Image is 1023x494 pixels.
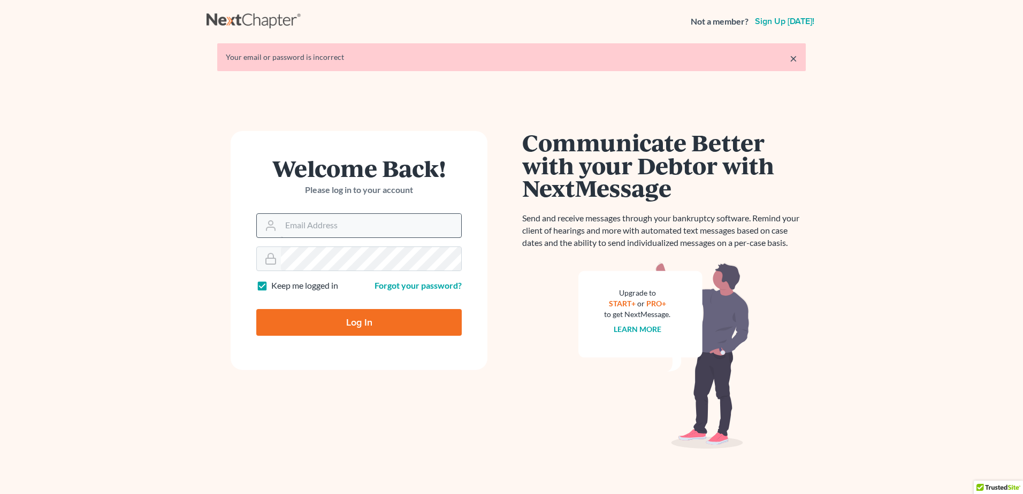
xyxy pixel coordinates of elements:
[256,309,462,336] input: Log In
[281,214,461,237] input: Email Address
[578,262,750,449] img: nextmessage_bg-59042aed3d76b12b5cd301f8e5b87938c9018125f34e5fa2b7a6b67550977c72.svg
[226,52,797,63] div: Your email or password is incorrect
[375,280,462,290] a: Forgot your password?
[790,52,797,65] a: ×
[609,299,636,308] a: START+
[604,309,670,320] div: to get NextMessage.
[256,184,462,196] p: Please log in to your account
[522,131,806,199] h1: Communicate Better with your Debtor with NextMessage
[522,212,806,249] p: Send and receive messages through your bankruptcy software. Remind your client of hearings and mo...
[614,325,661,334] a: Learn more
[691,16,749,28] strong: Not a member?
[637,299,645,308] span: or
[256,157,462,180] h1: Welcome Back!
[646,299,666,308] a: PRO+
[753,17,816,26] a: Sign up [DATE]!
[271,280,338,292] label: Keep me logged in
[604,288,670,298] div: Upgrade to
